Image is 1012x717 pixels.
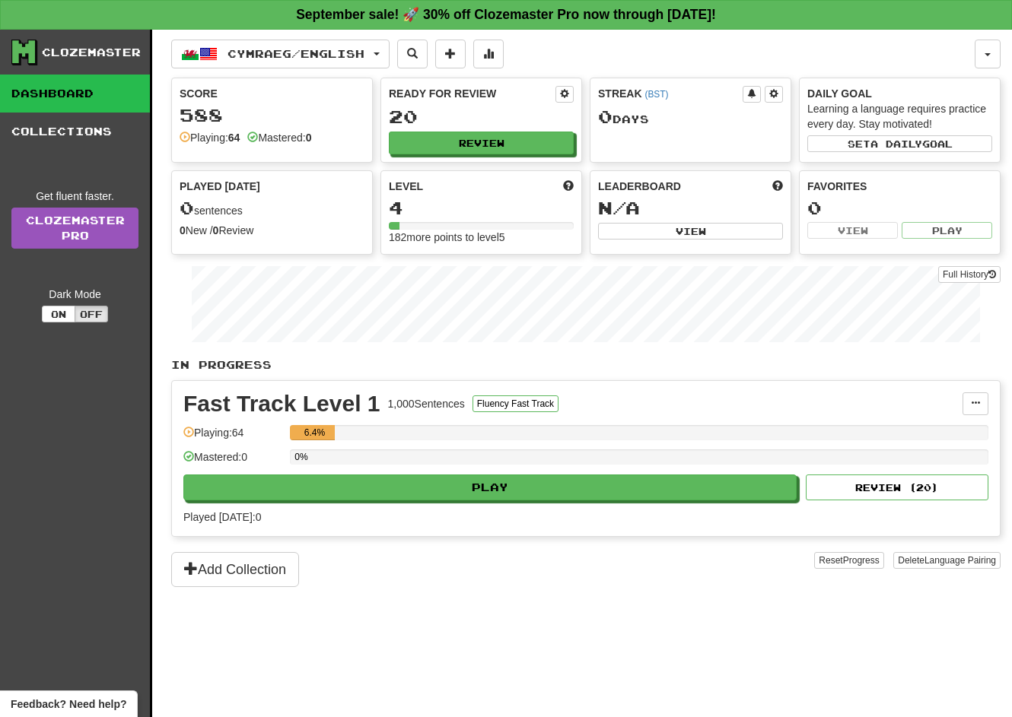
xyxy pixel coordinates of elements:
div: Clozemaster [42,45,141,60]
strong: September sale! 🚀 30% off Clozemaster Pro now through [DATE]! [296,7,716,22]
div: Playing: [180,130,240,145]
div: 20 [389,107,574,126]
span: Open feedback widget [11,696,126,712]
button: On [42,306,75,322]
div: 0 [807,198,992,217]
p: In Progress [171,357,1001,373]
div: Dark Mode [11,287,138,302]
button: Play [183,474,797,500]
span: Language Pairing [924,555,996,566]
button: Review [389,132,574,154]
button: Full History [938,266,1001,283]
strong: 0 [213,224,219,236]
button: Review (20) [806,474,988,500]
a: (BST) [644,89,668,100]
div: 6.4% [294,425,335,440]
button: Search sentences [397,40,428,68]
div: Fast Track Level 1 [183,392,380,415]
div: Mastered: 0 [183,449,282,474]
button: Off [75,306,108,322]
strong: 0 [306,132,312,144]
span: Leaderboard [598,179,681,194]
button: More stats [473,40,504,68]
span: This week in points, UTC [772,179,783,194]
button: View [598,223,783,240]
div: Favorites [807,179,992,194]
span: 0 [598,106,613,127]
button: Play [902,222,992,239]
span: Level [389,179,423,194]
a: ClozemasterPro [11,208,138,249]
button: Add sentence to collection [435,40,466,68]
button: Cymraeg/English [171,40,390,68]
strong: 0 [180,224,186,236]
div: Learning a language requires practice every day. Stay motivated! [807,101,992,132]
div: Streak [598,86,743,101]
div: Get fluent faster. [11,189,138,204]
span: N/A [598,197,640,218]
span: a daily [870,138,922,149]
div: Score [180,86,364,101]
div: Mastered: [247,130,311,145]
button: ResetProgress [814,552,883,569]
div: Playing: 64 [183,425,282,450]
div: 1,000 Sentences [388,396,465,411]
div: Day s [598,107,783,127]
button: View [807,222,898,239]
div: 588 [180,106,364,125]
div: 182 more points to level 5 [389,230,574,245]
div: 4 [389,198,574,217]
div: sentences [180,198,364,218]
button: Seta dailygoal [807,135,992,152]
span: 0 [180,197,194,218]
div: Ready for Review [389,86,555,101]
button: Fluency Fast Track [473,395,559,412]
span: Cymraeg / English [228,47,364,60]
button: Add Collection [171,552,299,587]
span: Progress [843,555,880,566]
span: Played [DATE]: 0 [183,511,261,523]
span: Score more points to level up [563,179,574,194]
strong: 64 [228,132,240,144]
div: New / Review [180,223,364,238]
span: Played [DATE] [180,179,260,194]
div: Daily Goal [807,86,992,101]
button: DeleteLanguage Pairing [893,552,1001,569]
